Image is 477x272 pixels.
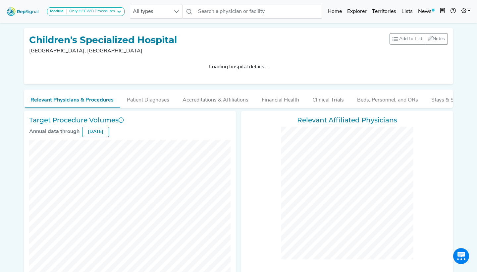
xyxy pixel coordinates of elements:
button: Notes [425,33,448,45]
div: [DATE] [82,127,109,137]
strong: Module [50,9,64,13]
button: Relevant Physicians & Procedures [24,90,120,108]
h3: Relevant Affiliated Physicians [246,116,448,124]
span: Add to List [399,35,422,42]
input: Search a physician or facility [195,5,322,19]
button: ModuleOnly HFCWO Procedures [47,7,125,16]
p: [GEOGRAPHIC_DATA], [GEOGRAPHIC_DATA] [29,47,177,55]
a: Territories [369,5,399,18]
button: Accreditations & Affiliations [176,90,255,107]
button: Patient Diagnoses [120,90,176,107]
button: Intel Book [437,5,448,18]
div: Only HFCWO Procedures [67,9,115,14]
div: Annual data through [29,128,79,136]
a: Home [325,5,344,18]
button: Beds, Personnel, and ORs [350,90,425,107]
a: News [415,5,437,18]
a: Explorer [344,5,369,18]
h3: Target Procedure Volumes [29,116,231,124]
span: All types [130,5,170,18]
button: Add to List [390,33,425,45]
h1: Children's Specialized Hospital [29,34,177,46]
span: Notes [433,36,445,41]
p: Loading hospital details... [32,63,445,71]
div: toolbar [390,33,448,45]
a: Lists [399,5,415,18]
button: Financial Health [255,90,306,107]
button: Clinical Trials [306,90,350,107]
button: Stays & Services [425,90,477,107]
